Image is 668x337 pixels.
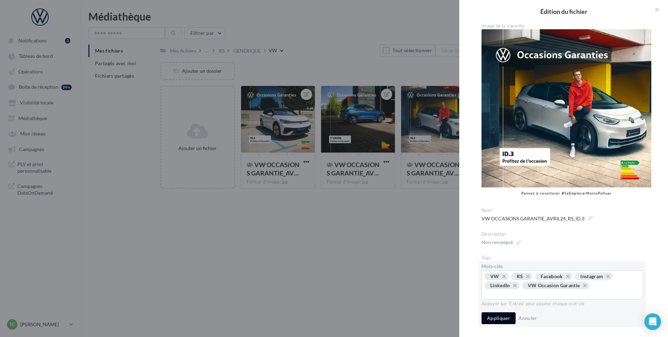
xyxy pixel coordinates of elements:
div: VW [490,273,499,279]
span: Non renseigné [482,237,521,247]
div: Tags [482,255,651,261]
div: Description [482,231,651,237]
div: VW Occasion Garantie [528,282,580,288]
span: VW OCCASIONS GARANTIE_AVRIL24_RS_ID.3 [482,214,593,224]
div: Facebook [541,273,563,279]
button: Appliquer [482,312,516,324]
img: VW OCCASIONS GARANTIE_AVRIL24_RS_ID.3 [482,29,651,199]
h2: Édition du fichier [470,8,657,15]
button: Annuler [516,314,540,322]
div: Image de la vignette [482,23,651,29]
div: Appuyer sur 'Entrée' pour ajouter chaque mot-clé [482,301,643,307]
div: LinkedIn [490,282,510,288]
div: RS [517,273,523,279]
div: Instagram [580,273,603,279]
div: Open Intercom Messenger [644,313,661,330]
label: Mots-clés [482,264,503,269]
